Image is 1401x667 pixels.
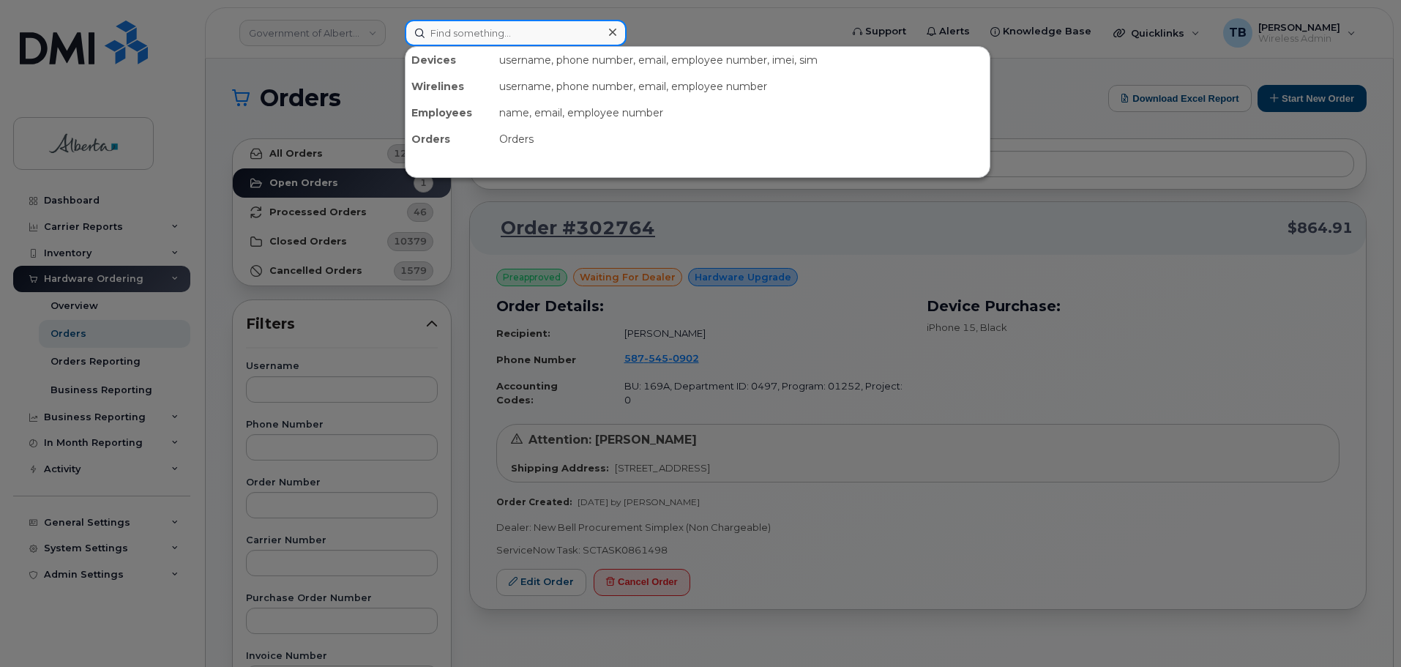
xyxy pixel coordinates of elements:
[493,47,990,73] div: username, phone number, email, employee number, imei, sim
[406,100,493,126] div: Employees
[406,73,493,100] div: Wirelines
[406,126,493,152] div: Orders
[493,126,990,152] div: Orders
[493,100,990,126] div: name, email, employee number
[493,73,990,100] div: username, phone number, email, employee number
[406,47,493,73] div: Devices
